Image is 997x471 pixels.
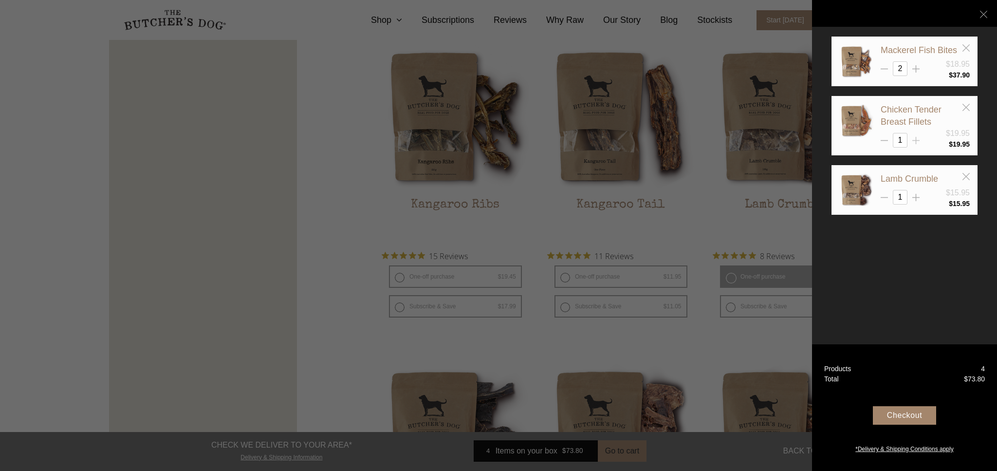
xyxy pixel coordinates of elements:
span: $ [949,200,953,207]
span: $ [949,140,953,148]
a: Chicken Tender Breast Fillets [881,105,942,127]
img: Lamb Crumble [839,173,873,207]
span: $ [949,71,953,79]
bdi: 37.90 [949,71,970,79]
a: Lamb Crumble [881,174,938,184]
img: Chicken Tender Breast Fillets [839,104,873,138]
bdi: 15.95 [949,200,970,207]
div: $19.95 [946,128,970,139]
div: Total [824,374,839,384]
div: $18.95 [946,58,970,70]
a: *Delivery & Shipping Conditions apply [812,442,997,453]
div: $15.95 [946,187,970,199]
bdi: 73.80 [964,375,985,383]
img: Mackerel Fish Bites [839,44,873,78]
div: Checkout [873,406,936,425]
a: Products 4 Total $73.80 Checkout [812,344,997,471]
div: 4 [981,364,985,374]
a: Mackerel Fish Bites [881,45,957,55]
div: Products [824,364,851,374]
bdi: 19.95 [949,140,970,148]
span: $ [964,375,968,383]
